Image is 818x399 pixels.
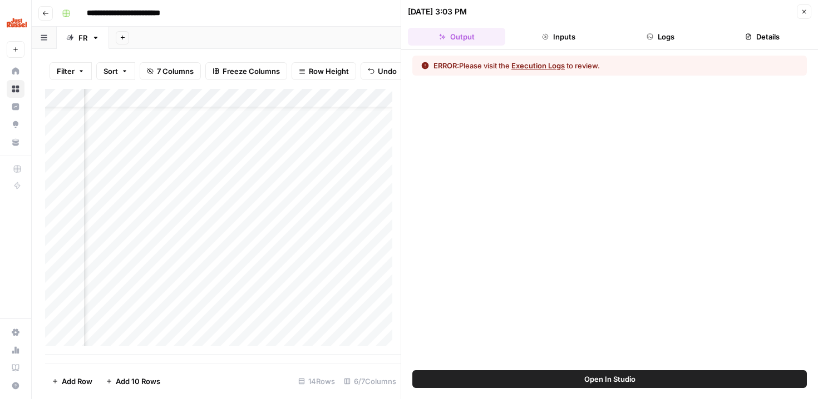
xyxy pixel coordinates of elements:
[408,28,505,46] button: Output
[7,377,24,395] button: Help + Support
[223,66,280,77] span: Freeze Columns
[714,28,811,46] button: Details
[96,62,135,80] button: Sort
[78,32,87,43] div: FR
[99,372,167,390] button: Add 10 Rows
[412,370,807,388] button: Open In Studio
[7,62,24,80] a: Home
[294,372,339,390] div: 14 Rows
[584,373,635,385] span: Open In Studio
[361,62,404,80] button: Undo
[7,80,24,98] a: Browse
[7,116,24,133] a: Opportunities
[57,27,109,49] a: FR
[140,62,201,80] button: 7 Columns
[309,66,349,77] span: Row Height
[7,323,24,341] a: Settings
[510,28,607,46] button: Inputs
[45,372,99,390] button: Add Row
[116,376,160,387] span: Add 10 Rows
[50,62,92,80] button: Filter
[292,62,356,80] button: Row Height
[7,98,24,116] a: Insights
[7,9,24,37] button: Workspace: Just Russel
[339,372,401,390] div: 6/7 Columns
[7,13,27,33] img: Just Russel Logo
[57,66,75,77] span: Filter
[378,66,397,77] span: Undo
[7,359,24,377] a: Learning Hub
[433,60,600,71] div: Please visit the to review.
[408,6,467,17] div: [DATE] 3:03 PM
[7,133,24,151] a: Your Data
[7,341,24,359] a: Usage
[511,60,565,71] button: Execution Logs
[612,28,709,46] button: Logs
[205,62,287,80] button: Freeze Columns
[157,66,194,77] span: 7 Columns
[433,61,459,70] span: ERROR:
[104,66,118,77] span: Sort
[62,376,92,387] span: Add Row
